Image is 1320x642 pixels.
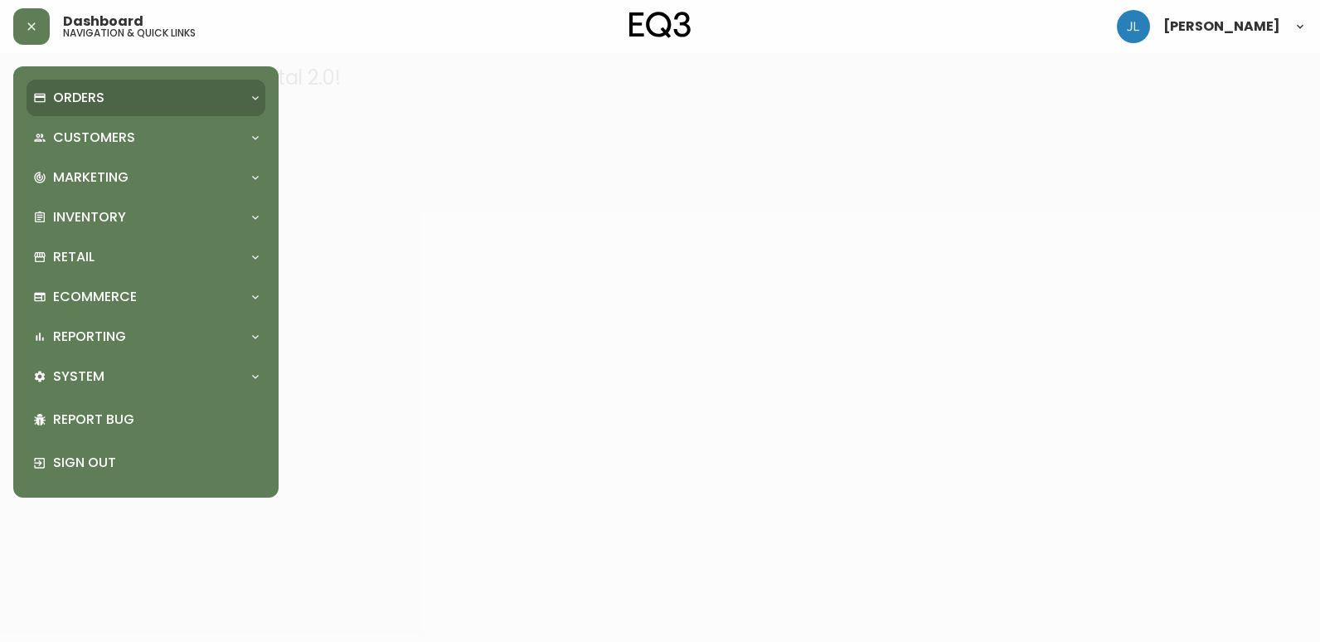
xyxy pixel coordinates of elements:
p: Inventory [53,208,126,226]
p: Retail [53,248,95,266]
img: logo [629,12,691,38]
p: Reporting [53,328,126,346]
p: Marketing [53,168,129,187]
div: Reporting [27,319,265,355]
div: Customers [27,119,265,156]
div: Sign Out [27,441,265,484]
p: System [53,367,104,386]
span: [PERSON_NAME] [1163,20,1280,33]
span: Dashboard [63,15,143,28]
div: Marketing [27,159,265,196]
p: Ecommerce [53,288,137,306]
h5: navigation & quick links [63,28,196,38]
p: Customers [53,129,135,147]
p: Report Bug [53,411,259,429]
img: 1c9c23e2a847dab86f8017579b61559c [1117,10,1150,43]
div: Inventory [27,199,265,236]
div: System [27,358,265,395]
p: Sign Out [53,454,259,472]
div: Report Bug [27,398,265,441]
p: Orders [53,89,104,107]
div: Orders [27,80,265,116]
div: Retail [27,239,265,275]
div: Ecommerce [27,279,265,315]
